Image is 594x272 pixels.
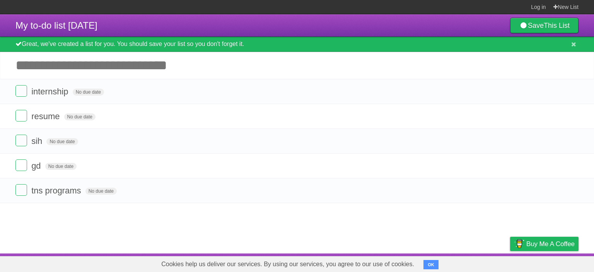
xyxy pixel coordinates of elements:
[526,237,575,251] span: Buy me a coffee
[45,163,77,170] span: No due date
[85,188,117,195] span: No due date
[15,135,27,146] label: Done
[15,159,27,171] label: Done
[46,138,78,145] span: No due date
[407,255,423,270] a: About
[530,255,579,270] a: Suggest a feature
[31,111,61,121] span: resume
[514,237,524,250] img: Buy me a coffee
[433,255,464,270] a: Developers
[154,257,422,272] span: Cookies help us deliver our services. By using our services, you agree to our use of cookies.
[510,18,579,33] a: SaveThis List
[31,161,43,171] span: gd
[31,87,70,96] span: internship
[500,255,520,270] a: Privacy
[474,255,491,270] a: Terms
[31,186,83,195] span: tns programs
[423,260,439,269] button: OK
[73,89,104,96] span: No due date
[510,237,579,251] a: Buy me a coffee
[15,20,97,31] span: My to-do list [DATE]
[15,85,27,97] label: Done
[15,184,27,196] label: Done
[15,110,27,121] label: Done
[544,22,570,29] b: This List
[31,136,44,146] span: sih
[64,113,96,120] span: No due date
